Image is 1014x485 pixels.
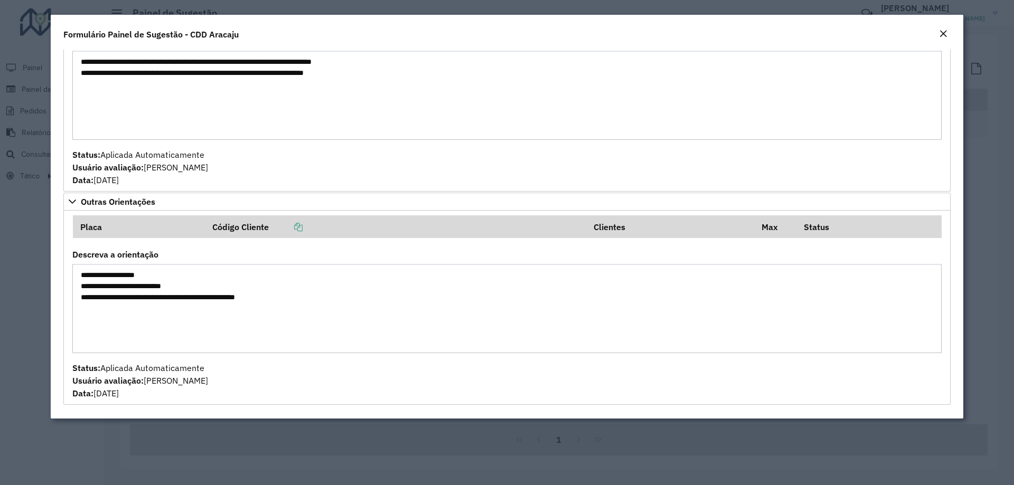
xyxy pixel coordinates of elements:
th: Status [797,215,942,237]
th: Código Cliente [205,215,586,237]
th: Clientes [586,215,754,237]
span: Aplicada Automaticamente [PERSON_NAME] [DATE] [72,149,208,185]
a: Outras Orientações [63,193,951,211]
strong: Status: [72,363,100,373]
strong: Status: [72,149,100,160]
a: Copiar [269,222,303,232]
strong: Usuário avaliação: [72,162,144,173]
button: Close [936,27,951,41]
h4: Formulário Painel de Sugestão - CDD Aracaju [63,28,239,41]
strong: Data: [72,388,93,398]
th: Placa [73,215,205,237]
strong: Usuário avaliação: [72,375,144,386]
label: Descreva a orientação [72,248,158,261]
th: Max [755,215,797,237]
span: Aplicada Automaticamente [PERSON_NAME] [DATE] [72,363,208,398]
div: Outras Orientações [63,211,951,405]
strong: Data: [72,175,93,185]
em: Fechar [939,30,947,38]
span: Outras Orientações [81,197,155,206]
